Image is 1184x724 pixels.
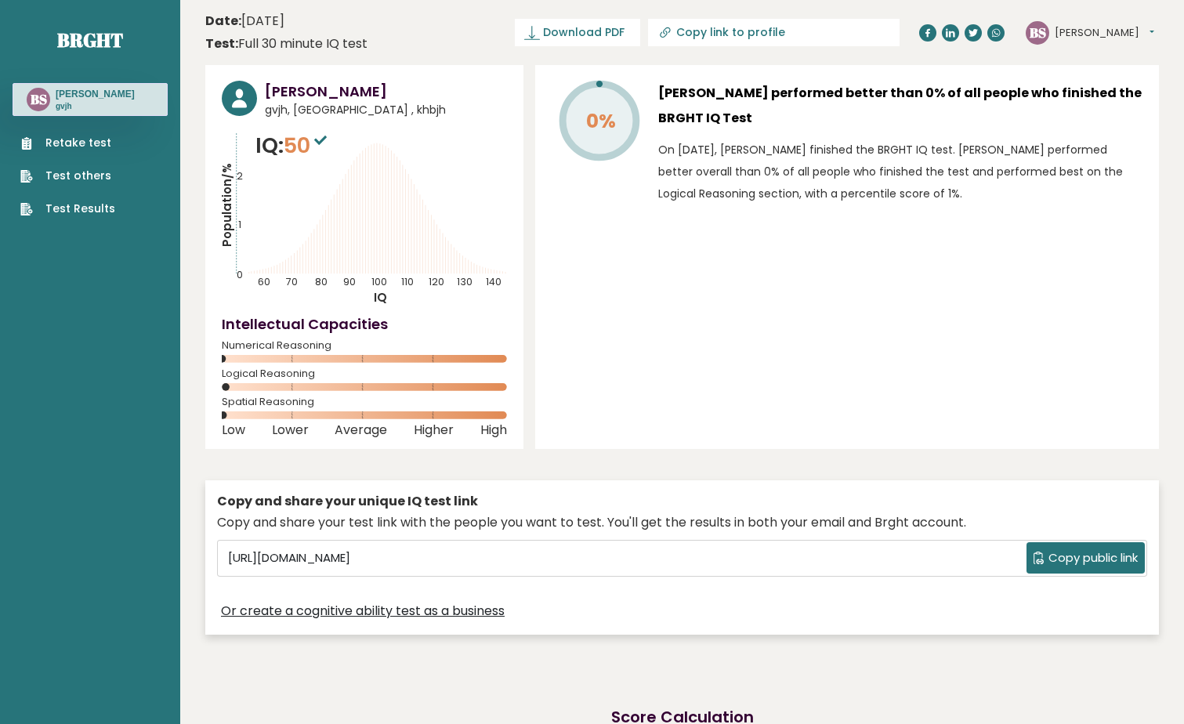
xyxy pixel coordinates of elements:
[222,371,507,377] span: Logical Reasoning
[372,275,388,288] tspan: 100
[222,399,507,405] span: Spatial Reasoning
[658,139,1142,205] p: On [DATE], [PERSON_NAME] finished the BRGHT IQ test. [PERSON_NAME] performed better overall than ...
[335,427,387,433] span: Average
[287,275,299,288] tspan: 70
[20,135,115,151] a: Retake test
[265,102,507,118] span: gvjh, [GEOGRAPHIC_DATA] , khbjh
[543,24,625,41] span: Download PDF
[1048,549,1138,567] span: Copy public link
[284,131,331,160] span: 50
[56,88,135,100] h3: [PERSON_NAME]
[315,275,328,288] tspan: 80
[205,34,368,53] div: Full 30 minute IQ test
[457,275,473,288] tspan: 130
[217,513,1147,532] div: Copy and share your test link with the people you want to test. You'll get the results in both yo...
[374,289,387,306] tspan: IQ
[217,492,1147,511] div: Copy and share your unique IQ test link
[237,169,244,183] tspan: 2
[205,34,238,52] b: Test:
[222,427,245,433] span: Low
[429,275,445,288] tspan: 120
[265,81,507,102] h3: [PERSON_NAME]
[515,19,640,46] a: Download PDF
[219,163,235,247] tspan: Population/%
[56,101,135,112] p: gvjh
[237,269,243,282] tspan: 0
[272,427,309,433] span: Lower
[401,275,414,288] tspan: 110
[205,12,284,31] time: [DATE]
[480,427,507,433] span: High
[1030,23,1046,41] text: BS
[1055,25,1154,41] button: [PERSON_NAME]
[585,107,615,135] tspan: 0%
[258,275,270,288] tspan: 60
[658,81,1142,131] h3: [PERSON_NAME] performed better than 0% of all people who finished the BRGHT IQ Test
[222,342,507,349] span: Numerical Reasoning
[31,90,47,108] text: BS
[343,275,356,288] tspan: 90
[205,12,241,30] b: Date:
[20,201,115,217] a: Test Results
[221,602,505,621] a: Or create a cognitive ability test as a business
[57,27,123,52] a: Brght
[255,130,331,161] p: IQ:
[222,313,507,335] h4: Intellectual Capacities
[1026,542,1145,574] button: Copy public link
[486,275,501,288] tspan: 140
[414,427,454,433] span: Higher
[20,168,115,184] a: Test others
[238,219,241,232] tspan: 1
